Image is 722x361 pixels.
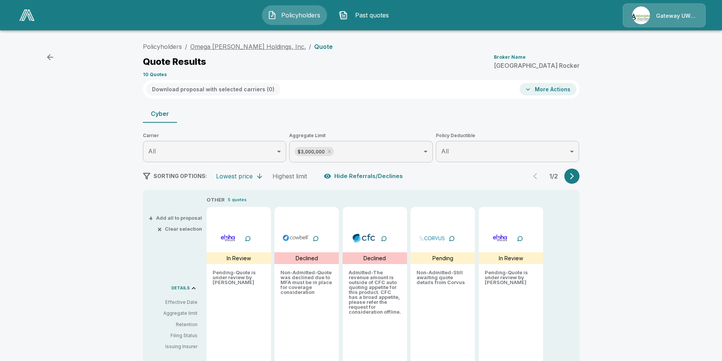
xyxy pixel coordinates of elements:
[339,11,348,20] img: Past quotes Icon
[546,173,561,179] p: 1 / 2
[418,232,446,244] img: corvuscybersurplus
[282,232,310,244] img: cowbellp250
[153,173,207,179] span: SORTING OPTIONS:
[273,172,307,180] div: Highest limit
[432,254,453,262] p: Pending
[149,299,197,306] p: Effective Date
[417,270,469,285] p: Non-Admitted - Still awaiting quote details from Corvus
[499,254,523,262] p: In Review
[214,232,242,244] img: elphacyberenhanced
[351,11,393,20] span: Past quotes
[227,254,251,262] p: In Review
[280,11,321,20] span: Policyholders
[143,57,206,66] p: Quote Results
[171,286,190,290] p: DETAILS
[232,197,247,203] p: quotes
[262,5,327,25] button: Policyholders IconPolicyholders
[207,196,225,204] p: OTHER
[148,147,156,155] span: All
[146,83,280,95] button: Download proposal with selected carriers (0)
[143,42,333,51] nav: breadcrumb
[143,72,167,77] p: 10 Quotes
[494,63,579,69] p: [GEOGRAPHIC_DATA] Rocker
[486,232,514,244] img: elphacyberstandard
[149,310,197,317] p: Aggregate limit
[185,42,187,51] li: /
[294,147,328,156] span: $3,000,000
[349,270,401,314] p: Admitted - The revenue amount is outside of CFC auto quoting appetite for this product. CFC has a...
[485,270,537,285] p: Pending - Quote is under review by [PERSON_NAME]
[190,43,306,50] a: Omega [PERSON_NAME] Holdings, Inc.
[441,147,449,155] span: All
[520,83,576,95] button: More Actions
[436,132,579,139] span: Policy Deductible
[280,270,333,295] p: Non-Admitted - Quote was declined due to MFA must be in place for coverage consideration
[216,172,253,180] div: Lowest price
[309,42,311,51] li: /
[213,270,265,285] p: Pending - Quote is under review by [PERSON_NAME]
[350,232,378,244] img: cfccyberadmitted
[143,43,182,50] a: Policyholders
[296,254,318,262] p: Declined
[159,227,202,231] button: ×Clear selection
[143,132,287,139] span: Carrier
[228,197,230,203] p: 5
[314,44,333,50] p: Quote
[149,321,197,328] p: Retention
[494,55,526,59] p: Broker Name
[149,343,197,350] p: Issuing Insurer
[363,254,386,262] p: Declined
[143,105,177,123] button: Cyber
[322,169,406,183] button: Hide Referrals/Declines
[157,227,162,231] span: ×
[268,11,277,20] img: Policyholders Icon
[19,9,34,21] img: AA Logo
[294,147,334,156] div: $3,000,000
[149,216,153,220] span: +
[289,132,433,139] span: Aggregate Limit
[149,332,197,339] p: Filing Status
[333,5,398,25] button: Past quotes IconPast quotes
[150,216,202,220] button: +Add all to proposal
